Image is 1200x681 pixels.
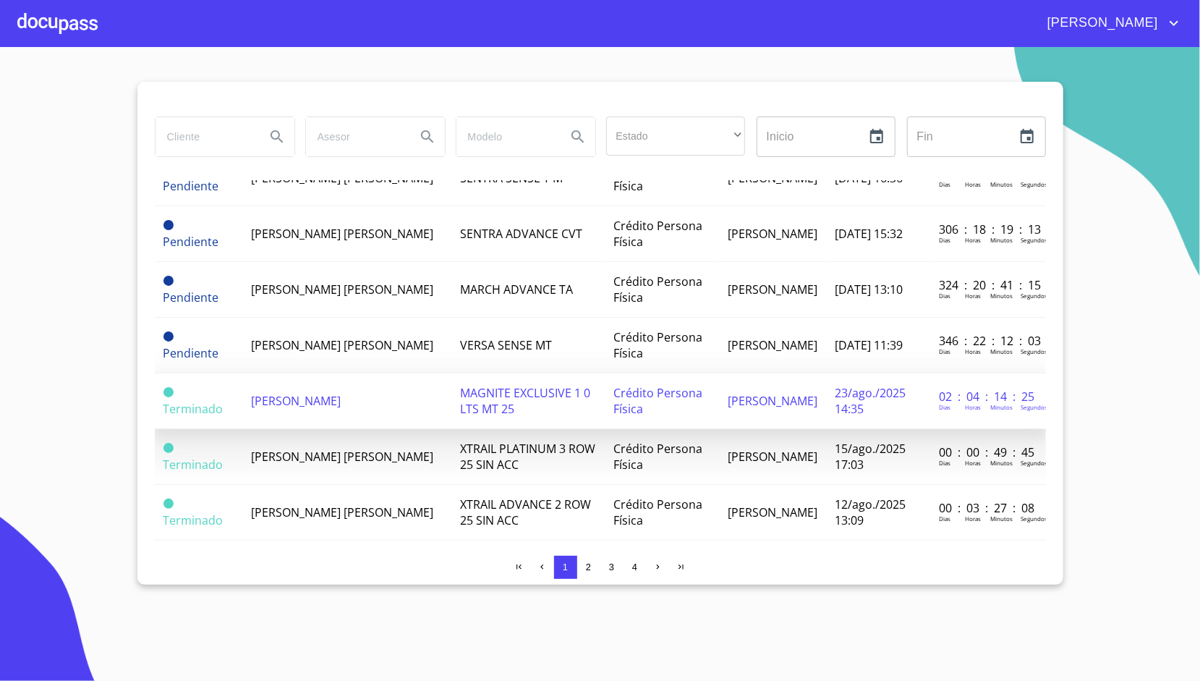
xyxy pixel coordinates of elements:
p: Horas [965,180,981,188]
span: 2 [586,562,591,572]
span: Crédito Persona Física [613,274,702,305]
p: Minutos [990,236,1013,244]
p: 02 : 04 : 14 : 25 [939,389,1037,405]
span: Pendiente [163,234,219,250]
span: 23/ago./2025 14:35 [835,385,906,417]
span: [PERSON_NAME] [PERSON_NAME] [251,449,433,465]
span: Terminado [163,401,224,417]
p: Minutos [990,347,1013,355]
p: Horas [965,347,981,355]
button: Search [561,119,595,154]
span: MAGNITE EXCLUSIVE 1 0 LTS MT 25 [460,385,590,417]
div: ​ [606,117,745,156]
span: [PERSON_NAME] [PERSON_NAME] [251,282,433,297]
p: Minutos [990,403,1013,411]
p: 00 : 00 : 49 : 45 [939,444,1037,460]
span: [PERSON_NAME] [PERSON_NAME] [251,504,433,520]
span: [PERSON_NAME] [728,504,817,520]
button: 1 [554,556,577,579]
p: 306 : 18 : 19 : 13 [939,221,1037,237]
span: Pendiente [163,345,219,361]
span: 1 [563,562,568,572]
span: Pendiente [163,178,219,194]
p: Segundos [1021,180,1047,188]
span: XTRAIL PLATINUM 3 ROW 25 SIN ACC [460,441,595,473]
span: [DATE] 13:10 [835,282,903,297]
p: Dias [939,180,950,188]
input: search [306,117,404,156]
button: account of current user [1037,12,1183,35]
input: search [456,117,555,156]
p: Segundos [1021,515,1047,523]
button: Search [410,119,445,154]
span: Crédito Persona Física [613,329,702,361]
p: 324 : 20 : 41 : 15 [939,277,1037,293]
p: Minutos [990,459,1013,467]
p: Dias [939,403,950,411]
p: Dias [939,292,950,300]
p: Horas [965,459,981,467]
p: 00 : 03 : 27 : 08 [939,500,1037,516]
span: Terminado [163,457,224,473]
span: Crédito Persona Física [613,385,702,417]
span: Pendiente [163,220,174,230]
p: Segundos [1021,236,1047,244]
p: Dias [939,459,950,467]
p: Segundos [1021,459,1047,467]
span: 4 [632,562,637,572]
p: Dias [939,515,950,523]
span: MARCH ADVANCE TA [460,282,573,297]
span: [PERSON_NAME] [728,226,817,242]
span: [PERSON_NAME] [PERSON_NAME] [251,337,433,353]
p: Dias [939,236,950,244]
span: Pendiente [163,289,219,305]
span: [PERSON_NAME] [728,282,817,297]
span: [DATE] 15:32 [835,226,903,242]
input: search [156,117,254,156]
span: VERSA SENSE MT [460,337,552,353]
span: [PERSON_NAME] [728,449,817,465]
button: 2 [577,556,600,579]
p: Minutos [990,180,1013,188]
button: 3 [600,556,624,579]
span: 3 [609,562,614,572]
span: Terminado [163,512,224,528]
p: Horas [965,236,981,244]
span: Crédito Persona Física [613,496,702,528]
span: 15/ago./2025 17:03 [835,441,906,473]
span: [PERSON_NAME] [728,393,817,409]
span: [PERSON_NAME] [728,337,817,353]
p: Segundos [1021,403,1047,411]
p: Segundos [1021,347,1047,355]
p: Minutos [990,515,1013,523]
span: Terminado [163,443,174,453]
span: SENTRA ADVANCE CVT [460,226,582,242]
span: Crédito Persona Física [613,218,702,250]
p: Horas [965,292,981,300]
span: [PERSON_NAME] [PERSON_NAME] [251,226,433,242]
p: Minutos [990,292,1013,300]
button: 4 [624,556,647,579]
span: [PERSON_NAME] [251,393,341,409]
p: Dias [939,347,950,355]
span: [DATE] 11:39 [835,337,903,353]
span: Pendiente [163,331,174,342]
span: Terminado [163,499,174,509]
p: Segundos [1021,292,1047,300]
button: Search [260,119,294,154]
p: Horas [965,515,981,523]
span: Terminado [163,387,174,397]
span: Crédito Persona Física [613,441,702,473]
span: 12/ago./2025 13:09 [835,496,906,528]
span: [PERSON_NAME] [1037,12,1165,35]
p: Horas [965,403,981,411]
span: XTRAIL ADVANCE 2 ROW 25 SIN ACC [460,496,591,528]
span: Pendiente [163,276,174,286]
p: 346 : 22 : 12 : 03 [939,333,1037,349]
